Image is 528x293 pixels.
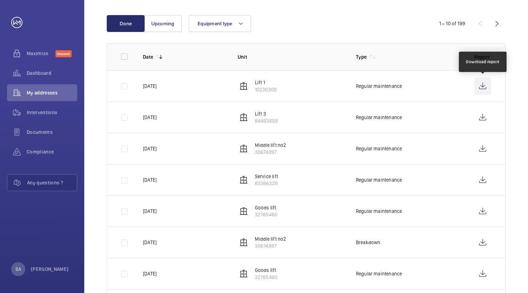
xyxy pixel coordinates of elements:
p: 63366229 [255,180,278,187]
p: Service lift [255,173,278,180]
p: [DATE] [143,176,157,183]
p: [DATE] [143,114,157,121]
p: 30674897 [255,149,286,156]
p: [DATE] [143,239,157,246]
p: Middle lift no2 [255,142,286,149]
p: [DATE] [143,83,157,90]
p: 84493659 [255,117,278,124]
span: My addresses [27,89,77,96]
span: Any questions ? [27,179,77,186]
div: Download report [466,59,500,65]
button: Upcoming [144,15,182,32]
p: Goods lift [255,267,277,274]
p: 30674897 [255,242,286,249]
p: Goods lift [255,204,277,211]
span: Interventions [27,109,77,116]
p: Regular maintenance [356,208,402,215]
span: Equipment type [198,21,232,26]
span: Dashboard [27,70,77,77]
p: Regular maintenance [356,270,402,277]
img: elevator.svg [239,238,248,247]
img: elevator.svg [239,176,248,184]
p: Regular maintenance [356,176,402,183]
p: 32765460 [255,274,277,281]
p: SA [15,266,21,273]
p: Type [356,53,367,60]
img: elevator.svg [239,82,248,90]
p: [DATE] [143,208,157,215]
p: Regular maintenance [356,114,402,121]
p: [DATE] [143,270,157,277]
p: Regular maintenance [356,83,402,90]
button: Equipment type [189,15,251,32]
img: elevator.svg [239,207,248,215]
p: Unit [238,53,345,60]
img: elevator.svg [239,144,248,153]
p: Lift 1 [255,79,277,86]
div: 1 – 10 of 199 [439,20,465,27]
span: Documents [27,129,77,136]
button: Done [107,15,145,32]
p: Breakdown [356,239,381,246]
p: 32765460 [255,211,277,218]
span: Maximize [27,50,55,57]
p: Date [143,53,153,60]
p: Middle lift no2 [255,235,286,242]
span: Discover [55,50,72,57]
p: [DATE] [143,145,157,152]
p: 10230300 [255,86,277,93]
span: Compliance [27,148,77,155]
p: [PERSON_NAME] [31,266,69,273]
img: elevator.svg [239,269,248,278]
p: Lift 3 [255,110,278,117]
img: elevator.svg [239,113,248,122]
p: Regular maintenance [356,145,402,152]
